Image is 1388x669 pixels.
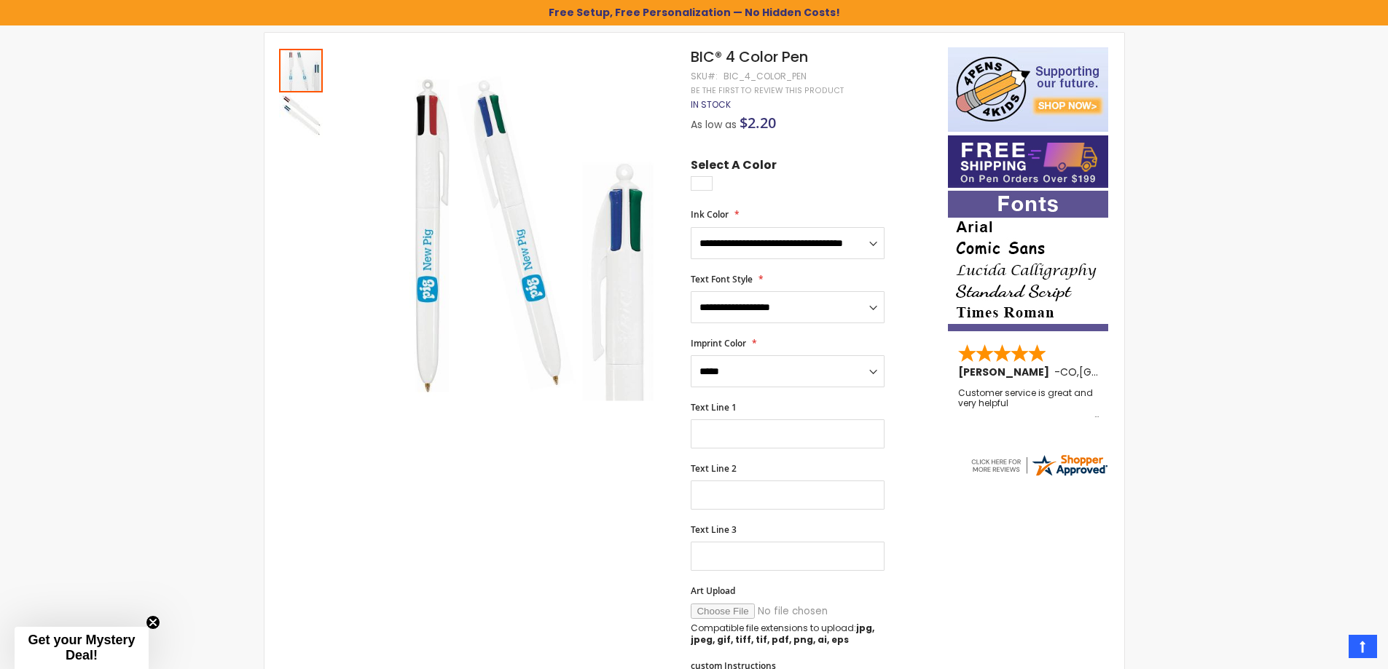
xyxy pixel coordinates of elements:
span: Get your Mystery Deal! [28,633,135,662]
span: BIC® 4 Color Pen [691,47,808,67]
span: Imprint Color [691,337,746,349]
span: In stock [691,98,731,111]
img: 4pens 4 kids [948,47,1108,132]
div: BIC® 4 Color Pen [279,92,323,138]
span: CO [1060,365,1077,379]
span: Text Line 2 [691,462,737,475]
span: Text Line 3 [691,523,737,536]
span: Ink Color [691,208,729,221]
span: Select A Color [691,157,777,177]
div: BIC® 4 Color Pen [279,47,324,92]
img: Free shipping on orders over $199 [948,135,1108,188]
img: BIC® 4 Color Pen [339,68,672,401]
div: White [691,176,713,191]
span: $2.20 [740,113,776,132]
span: [PERSON_NAME] [958,365,1054,379]
div: Customer service is great and very helpful [958,388,1099,419]
a: 4pens.com certificate URL [969,469,1109,481]
button: Close teaser [146,615,160,630]
a: Be the first to review this product [691,85,844,96]
strong: jpg, jpeg, gif, tiff, tif, pdf, png, ai, eps [691,622,874,646]
span: Text Font Style [691,273,753,285]
strong: SKU [691,70,718,82]
span: Text Line 1 [691,401,737,413]
div: Availability [691,99,731,111]
div: bic_4_color_pen [724,71,807,82]
span: As low as [691,117,737,132]
div: Get your Mystery Deal!Close teaser [15,627,149,669]
span: - , [1054,365,1186,379]
span: Art Upload [691,585,735,597]
span: [GEOGRAPHIC_DATA] [1079,365,1186,379]
a: Top [1349,635,1377,658]
img: BIC® 4 Color Pen [279,94,323,138]
img: 4pens.com widget logo [969,452,1109,478]
p: Compatible file extensions to upload: [691,622,885,646]
img: font-personalization-examples [948,191,1108,331]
